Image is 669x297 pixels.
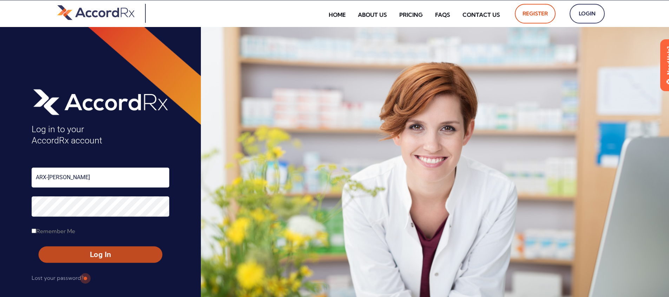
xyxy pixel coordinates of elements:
span: Log In [45,250,156,260]
a: Home [323,7,351,23]
span: Register [523,8,548,19]
img: AccordRx_logo_header_white [32,87,169,117]
label: Remember Me [32,225,75,237]
h4: Log in to your AccordRx account [32,124,169,147]
a: Register [515,4,556,23]
button: Log In [39,247,162,263]
input: Username or Email Address [32,168,169,188]
a: Login [570,4,605,23]
img: default-logo [57,4,135,21]
a: Pricing [394,7,428,23]
a: Contact Us [457,7,505,23]
a: Lost your password? [32,272,84,284]
span: Login [577,8,597,19]
a: About Us [353,7,392,23]
input: Remember Me [32,229,36,233]
a: FAQs [430,7,455,23]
